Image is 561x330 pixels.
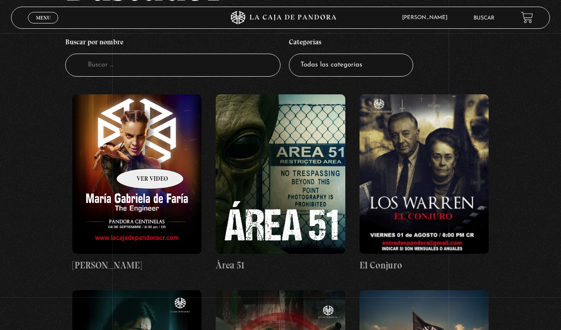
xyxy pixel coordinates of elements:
[72,258,201,272] h4: [PERSON_NAME]
[289,33,413,54] h4: Categorías
[65,33,280,54] h4: Buscar por nombre
[33,23,54,29] span: Cerrar
[474,16,494,21] a: Buscar
[72,94,201,272] a: [PERSON_NAME]
[216,258,345,272] h4: Área 51
[36,15,51,20] span: Menu
[216,94,345,272] a: Área 51
[398,15,456,20] span: [PERSON_NAME]
[360,258,489,272] h4: El Conjuro
[360,94,489,272] a: El Conjuro
[521,12,533,23] a: View your shopping cart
